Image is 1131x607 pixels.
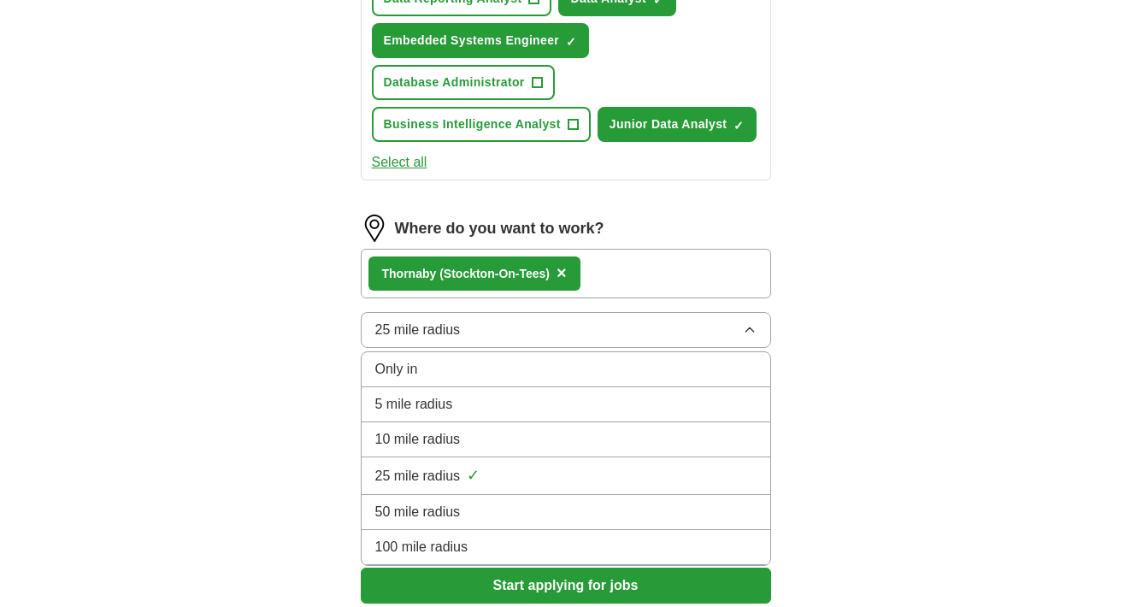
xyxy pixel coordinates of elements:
span: 100 mile radius [375,537,468,557]
span: 5 mile radius [375,394,453,415]
button: Embedded Systems Engineer✓ [372,23,590,58]
button: 25 mile radius [361,312,771,348]
span: 25 mile radius [375,466,461,486]
button: Junior Data Analyst✓ [598,107,757,142]
span: (Stockton-On-Tees) [439,267,550,280]
span: Business Intelligence Analyst [384,115,561,133]
strong: Thornaby [382,267,437,280]
button: Business Intelligence Analyst [372,107,591,142]
button: Database Administrator [372,65,555,100]
span: ✓ [467,464,480,487]
span: 10 mile radius [375,429,461,450]
span: Database Administrator [384,74,525,91]
span: 25 mile radius [375,320,461,340]
span: 50 mile radius [375,502,461,522]
span: ✓ [566,35,576,49]
button: Select all [372,152,427,173]
span: Junior Data Analyst [610,115,727,133]
img: location.png [361,215,388,242]
span: Only in [375,359,418,380]
span: ✓ [733,119,744,133]
span: Embedded Systems Engineer [384,32,560,50]
span: × [557,263,567,282]
label: Where do you want to work? [395,217,604,240]
button: Start applying for jobs [361,568,771,604]
button: × [557,261,567,286]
